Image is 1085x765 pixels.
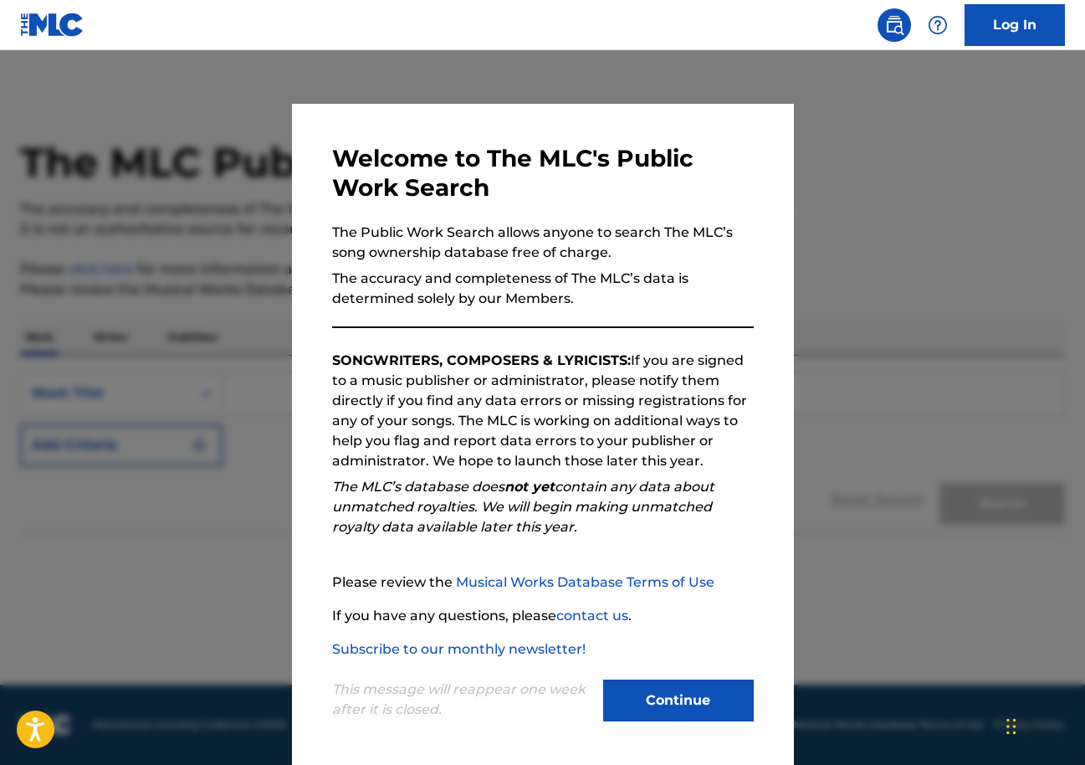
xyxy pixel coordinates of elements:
[332,606,754,626] p: If you have any questions, please .
[332,351,754,471] p: If you are signed to a music publisher or administrator, please notify them directly if you find ...
[1001,685,1085,765] iframe: Chat Widget
[332,269,754,309] p: The accuracy and completeness of The MLC’s data is determined solely by our Members.
[878,8,911,42] a: Public Search
[332,680,593,720] p: This message will reappear one week after it is closed.
[928,15,948,35] img: help
[965,4,1065,46] a: Log In
[456,574,714,590] a: Musical Works Database Terms of Use
[504,479,555,495] strong: not yet
[332,572,754,593] p: Please review the
[603,680,754,721] button: Continue
[556,608,628,624] a: contact us
[1006,701,1016,752] div: Drag
[884,15,904,35] img: search
[332,223,754,263] p: The Public Work Search allows anyone to search The MLC’s song ownership database free of charge.
[332,479,714,535] em: The MLC’s database does contain any data about unmatched royalties. We will begin making unmatche...
[20,13,84,37] img: MLC Logo
[332,144,754,203] h3: Welcome to The MLC's Public Work Search
[332,352,631,368] strong: SONGWRITERS, COMPOSERS & LYRICISTS:
[921,8,954,42] div: Help
[332,641,586,657] a: Subscribe to our monthly newsletter!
